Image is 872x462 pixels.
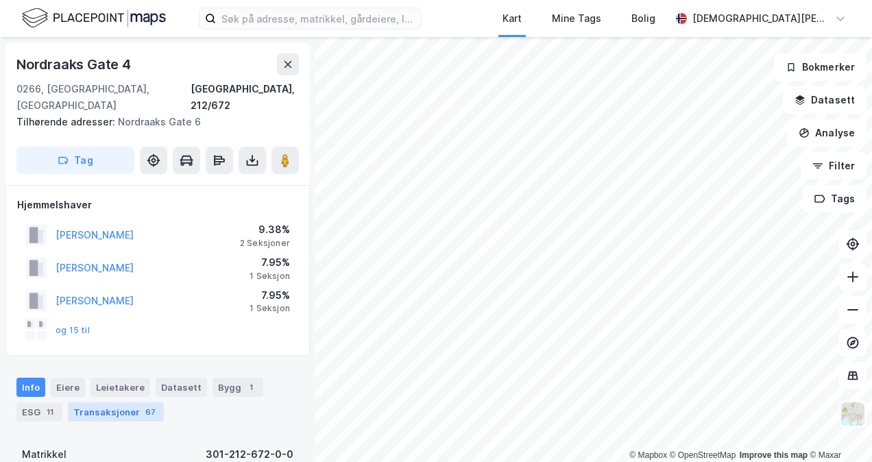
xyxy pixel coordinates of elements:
[502,10,522,27] div: Kart
[740,450,808,460] a: Improve this map
[250,254,290,271] div: 7.95%
[16,81,191,114] div: 0266, [GEOGRAPHIC_DATA], [GEOGRAPHIC_DATA]
[16,114,288,130] div: Nordraaks Gate 6
[240,238,290,249] div: 2 Seksjoner
[90,378,150,397] div: Leietakere
[68,402,164,422] div: Transaksjoner
[250,287,290,304] div: 7.95%
[16,116,118,127] span: Tilhørende adresser:
[216,8,421,29] input: Søk på adresse, matrikkel, gårdeiere, leietakere eller personer
[787,119,867,147] button: Analyse
[244,380,258,394] div: 1
[191,81,299,114] div: [GEOGRAPHIC_DATA], 212/672
[16,147,134,174] button: Tag
[552,10,601,27] div: Mine Tags
[629,450,667,460] a: Mapbox
[803,396,872,462] iframe: Chat Widget
[692,10,829,27] div: [DEMOGRAPHIC_DATA][PERSON_NAME]
[143,405,158,419] div: 67
[801,152,867,180] button: Filter
[774,53,867,81] button: Bokmerker
[43,405,57,419] div: 11
[51,378,85,397] div: Eiere
[250,271,290,282] div: 1 Seksjon
[16,53,134,75] div: Nordraaks Gate 4
[16,402,62,422] div: ESG
[631,10,655,27] div: Bolig
[156,378,207,397] div: Datasett
[670,450,736,460] a: OpenStreetMap
[803,185,867,212] button: Tags
[17,197,298,213] div: Hjemmelshaver
[250,303,290,314] div: 1 Seksjon
[16,378,45,397] div: Info
[240,221,290,238] div: 9.38%
[22,6,166,30] img: logo.f888ab2527a4732fd821a326f86c7f29.svg
[783,86,867,114] button: Datasett
[213,378,263,397] div: Bygg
